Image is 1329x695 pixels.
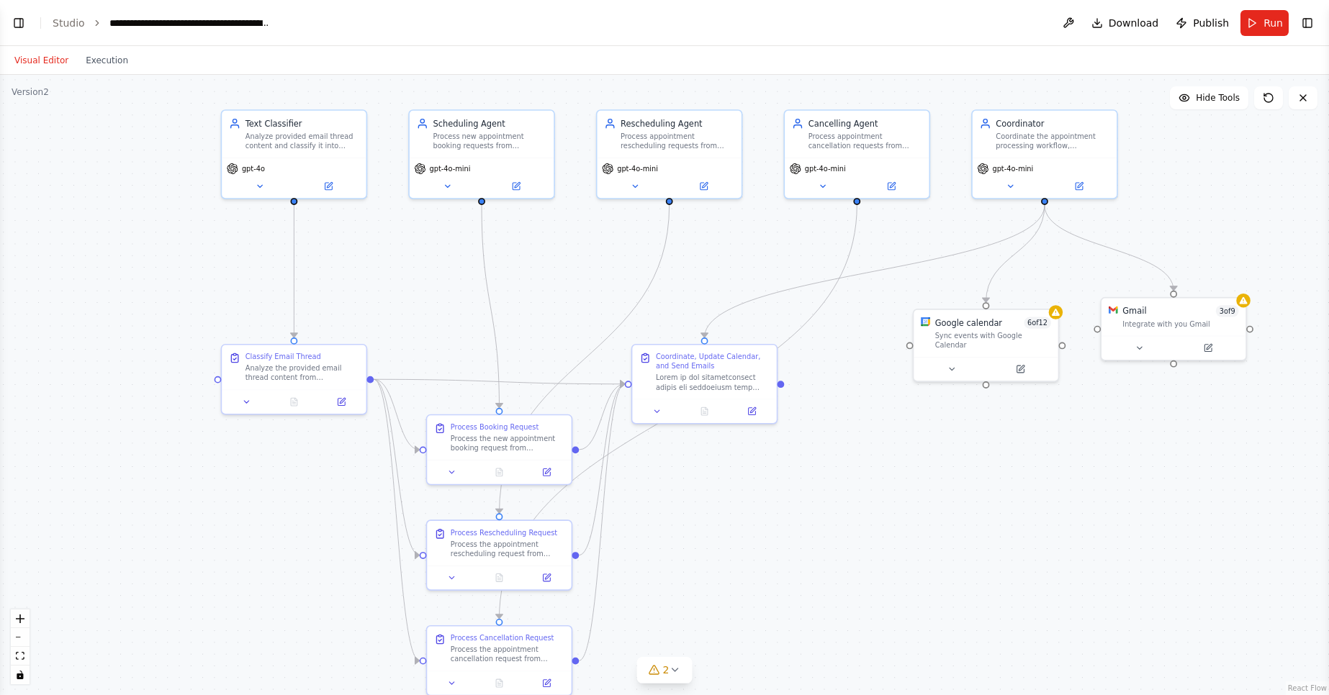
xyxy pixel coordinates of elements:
[808,132,922,150] div: Process appointment cancellation requests from {email_thread} and extract cancellation details
[992,164,1033,173] span: gpt-4o-mini
[474,571,524,585] button: No output available
[1175,341,1241,355] button: Open in side panel
[474,676,524,691] button: No output available
[1122,319,1238,329] div: Integrate with you Gmail
[221,344,368,415] div: Classify Email ThreadAnalyze the provided email thread content from {email_thread} and classify i...
[656,352,770,371] div: Coordinate, Update Calendar, and Send Emails
[1216,305,1239,317] span: Number of enabled actions
[451,540,564,558] div: Process the appointment rescheduling request from {email_thread}. Extract both **ORIGINAL** and *...
[1024,317,1051,329] span: Number of enabled actions
[670,179,736,194] button: Open in side panel
[9,13,29,33] button: Show left sidebar
[971,109,1118,199] div: CoordinatorCoordinate the appointment processing workflow, automatically update Google Calendar, ...
[374,373,420,455] g: Edge from 13bbcc1c-d8c3-4bcd-9df8-022b8f81f7a6 to c34dde09-f0b7-493f-a8ff-2feb8bff83c8
[921,317,930,327] img: Google Calendar
[77,52,137,69] button: Execution
[53,17,85,29] a: Studio
[426,414,573,486] div: Process Booking RequestProcess the new appointment booking request from {email_thread}. Extract a...
[1109,305,1118,314] img: Gmail
[1263,16,1283,30] span: Run
[476,205,505,408] g: Edge from 3e5991cd-27a2-441c-9f93-7d79cb7a19ec to c34dde09-f0b7-493f-a8ff-2feb8bff83c8
[408,109,555,199] div: Scheduling AgentProcess new appointment booking requests from {email_thread} and extract all rele...
[935,331,1051,350] div: Sync events with Google Calendar
[374,373,420,666] g: Edge from 13bbcc1c-d8c3-4bcd-9df8-022b8f81f7a6 to fec1f011-8136-4c7a-ae01-2deaed256ce0
[1039,205,1179,291] g: Edge from 9b8fe22d-445f-48e6-91a5-652834e917c5 to 58b8d268-c1ab-4ab2-9a0b-5e55b3eca1b3
[11,647,30,666] button: fit view
[242,164,265,173] span: gpt-4o
[245,352,321,361] div: Classify Email Thread
[1193,16,1229,30] span: Publish
[935,317,1002,329] div: Google calendar
[637,657,693,683] button: 2
[433,132,546,150] div: Process new appointment booking requests from {email_thread} and extract all relevant scheduling ...
[374,373,625,390] g: Edge from 13bbcc1c-d8c3-4bcd-9df8-022b8f81f7a6 to 437eb0ab-0773-4ff3-80c6-6472aa855bf1
[1100,297,1247,361] div: GmailGmail3of9Integrate with you Gmail
[1122,305,1146,317] div: Gmail
[374,373,420,561] g: Edge from 13bbcc1c-d8c3-4bcd-9df8-022b8f81f7a6 to 13f5a3a6-1d6a-4303-8d29-b6e2daa91b22
[680,404,729,419] button: No output available
[1240,10,1289,36] button: Run
[11,628,30,647] button: zoom out
[1170,10,1235,36] button: Publish
[987,362,1053,376] button: Open in side panel
[451,633,554,642] div: Process Cancellation Request
[808,118,922,130] div: Cancelling Agent
[579,378,625,667] g: Edge from fec1f011-8136-4c7a-ae01-2deaed256ce0 to 437eb0ab-0773-4ff3-80c6-6472aa855bf1
[731,404,772,419] button: Open in side panel
[295,179,361,194] button: Open in side panel
[269,395,319,409] button: No output available
[805,164,846,173] span: gpt-4o-mini
[493,205,675,513] g: Edge from 376ee2e8-f9ae-4f25-8153-c29f46d38cd4 to 13f5a3a6-1d6a-4303-8d29-b6e2daa91b22
[474,465,524,480] button: No output available
[245,364,359,383] div: Analyze the provided email thread content from {email_thread} and classify it into one of these c...
[1170,86,1248,109] button: Hide Tools
[621,132,734,150] div: Process appointment rescheduling requests from {email_thread} and extract old and new scheduling ...
[493,205,862,619] g: Edge from 5e6fabd6-22d2-473c-bdf4-52791978a3df to fec1f011-8136-4c7a-ae01-2deaed256ce0
[433,118,546,130] div: Scheduling Agent
[1288,684,1327,692] a: React Flow attribution
[12,86,49,98] div: Version 2
[245,132,359,150] div: Analyze provided email thread content and classify it into three categories: booking appointment,...
[245,118,359,130] div: Text Classifier
[451,434,564,453] div: Process the new appointment booking request from {email_thread}. Extract all relevant information...
[1086,10,1165,36] button: Download
[451,528,557,537] div: Process Rescheduling Request
[526,571,567,585] button: Open in side panel
[1196,92,1240,104] span: Hide Tools
[288,205,299,337] g: Edge from fcbe81b3-8634-4b6a-b9ed-bbcf5b2a58c5 to 13bbcc1c-d8c3-4bcd-9df8-022b8f81f7a6
[11,609,30,684] div: React Flow controls
[996,118,1109,130] div: Coordinator
[996,132,1109,150] div: Coordinate the appointment processing workflow, automatically update Google Calendar, and send co...
[430,164,471,173] span: gpt-4o-mini
[617,164,658,173] span: gpt-4o-mini
[980,205,1050,302] g: Edge from 9b8fe22d-445f-48e6-91a5-652834e917c5 to 385e2d1a-2956-45f8-9038-4ee4d6505227
[579,378,625,456] g: Edge from c34dde09-f0b7-493f-a8ff-2feb8bff83c8 to 437eb0ab-0773-4ff3-80c6-6472aa855bf1
[451,645,564,664] div: Process the appointment cancellation request from {email_thread}. Extract **ORIGINAL APPOINTMENT ...
[631,344,778,424] div: Coordinate, Update Calendar, and Send EmailsLorem ip dol sitametconsect adipis eli seddoeiusm tem...
[783,109,930,199] div: Cancelling AgentProcess appointment cancellation requests from {email_thread} and extract cancell...
[6,52,77,69] button: Visual Editor
[426,519,573,591] div: Process Rescheduling RequestProcess the appointment rescheduling request from {email_thread}. Ext...
[1109,16,1159,30] span: Download
[621,118,734,130] div: Rescheduling Agent
[321,395,361,409] button: Open in side panel
[526,465,567,480] button: Open in side panel
[11,609,30,628] button: zoom in
[1297,13,1317,33] button: Show right sidebar
[698,205,1050,337] g: Edge from 9b8fe22d-445f-48e6-91a5-652834e917c5 to 437eb0ab-0773-4ff3-80c6-6472aa855bf1
[451,422,539,432] div: Process Booking Request
[663,663,670,677] span: 2
[53,16,271,30] nav: breadcrumb
[11,666,30,684] button: toggle interactivity
[483,179,549,194] button: Open in side panel
[656,373,770,392] div: Lorem ip dol sitametconsect adipis eli seddoeiusm temp incididuntu labore, etdo magnaaliqua Enima...
[526,676,567,691] button: Open in side panel
[913,309,1060,382] div: Google CalendarGoogle calendar6of12Sync events with Google Calendar
[858,179,924,194] button: Open in side panel
[221,109,368,199] div: Text ClassifierAnalyze provided email thread content and classify it into three categories: booki...
[1046,179,1112,194] button: Open in side panel
[596,109,743,199] div: Rescheduling AgentProcess appointment rescheduling requests from {email_thread} and extract old a...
